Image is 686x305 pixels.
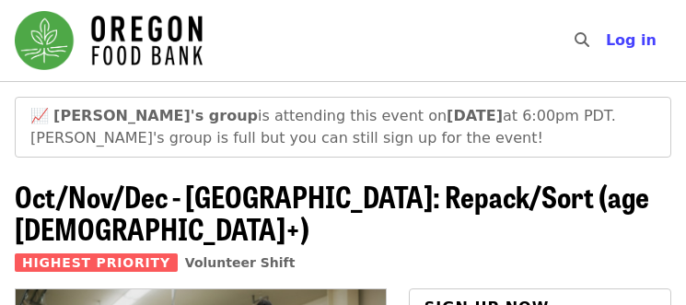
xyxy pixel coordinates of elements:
[15,253,178,272] span: Highest Priority
[30,107,49,124] span: growth emoji
[606,31,657,49] span: Log in
[15,11,203,70] img: Oregon Food Bank - Home
[185,255,296,270] a: Volunteer Shift
[575,31,589,49] i: search icon
[600,18,615,63] input: Search
[53,107,258,124] strong: [PERSON_NAME]'s group
[447,107,503,124] strong: [DATE]
[53,107,616,124] span: is attending this event on at 6:00pm PDT.
[591,22,671,59] button: Log in
[30,129,543,147] span: [PERSON_NAME]'s group is full but you can still sign up for the event!
[15,174,649,250] span: Oct/Nov/Dec - [GEOGRAPHIC_DATA]: Repack/Sort (age [DEMOGRAPHIC_DATA]+)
